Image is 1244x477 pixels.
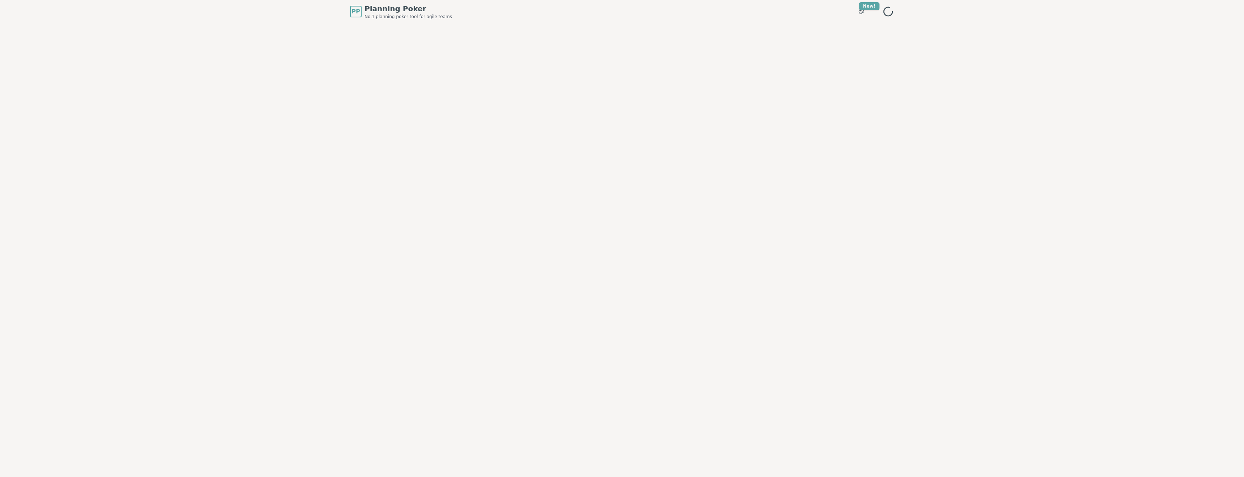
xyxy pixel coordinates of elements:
[859,2,879,10] div: New!
[352,7,360,16] span: PP
[365,14,452,20] span: No.1 planning poker tool for agile teams
[365,4,452,14] span: Planning Poker
[855,5,868,18] button: New!
[350,4,452,20] a: PPPlanning PokerNo.1 planning poker tool for agile teams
